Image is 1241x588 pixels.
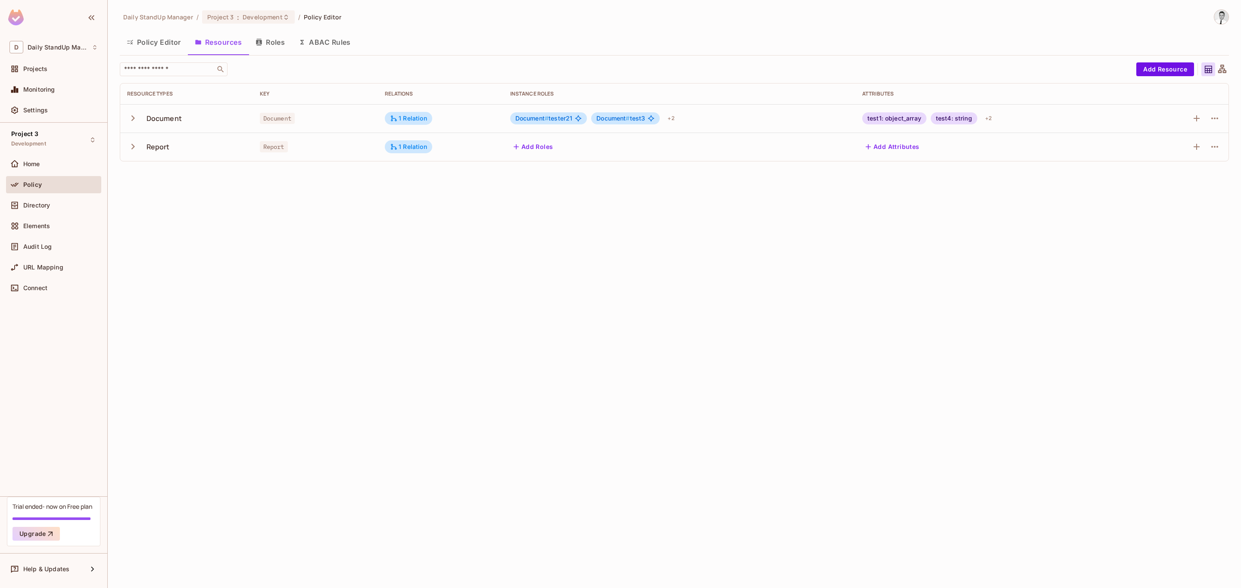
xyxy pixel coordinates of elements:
span: Elements [23,223,50,229]
button: Policy Editor [120,31,188,53]
span: Policy [23,181,42,188]
div: 1 Relation [390,115,427,122]
div: Key [260,90,371,97]
div: test1: object_array [862,112,926,124]
span: Document [515,115,549,122]
span: Settings [23,107,48,114]
div: test4: string [931,112,977,124]
div: Instance roles [510,90,848,97]
span: URL Mapping [23,264,63,271]
span: # [545,115,549,122]
div: Report [147,142,170,152]
span: Workspace: Daily StandUp Manager [28,44,87,51]
span: : [237,14,240,21]
img: Goran Jovanovic [1214,10,1229,24]
span: test3 [596,115,645,122]
span: Development [243,13,282,21]
div: Trial ended- now on Free plan [12,502,92,511]
div: + 2 [664,111,678,125]
span: Policy Editor [304,13,342,21]
button: Upgrade [12,527,60,541]
button: Roles [249,31,292,53]
div: 1 Relation [390,143,427,151]
div: Document [147,114,182,123]
span: Directory [23,202,50,209]
span: Report [260,141,288,152]
span: Project 3 [11,130,38,137]
div: Relations [385,90,496,97]
span: Monitoring [23,86,55,93]
div: Attributes [862,90,1133,97]
span: Project 3 [207,13,234,21]
span: Projects [23,65,47,72]
span: the active workspace [123,13,193,21]
span: Document [260,113,295,124]
button: Resources [188,31,249,53]
span: tester21 [515,115,573,122]
button: Add Roles [510,140,557,154]
span: D [9,41,23,53]
button: Add Attributes [862,140,923,154]
div: + 2 [982,111,995,125]
li: / [298,13,300,21]
li: / [196,13,199,21]
button: ABAC Rules [292,31,358,53]
span: Document [596,115,630,122]
span: Help & Updates [23,566,69,573]
span: Home [23,161,40,167]
img: SReyMgAAAABJRU5ErkJggg== [8,9,24,25]
button: Add Resource [1136,62,1194,76]
div: Resource Types [127,90,246,97]
span: Connect [23,285,47,291]
span: Development [11,140,46,147]
span: Audit Log [23,243,52,250]
span: # [626,115,630,122]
